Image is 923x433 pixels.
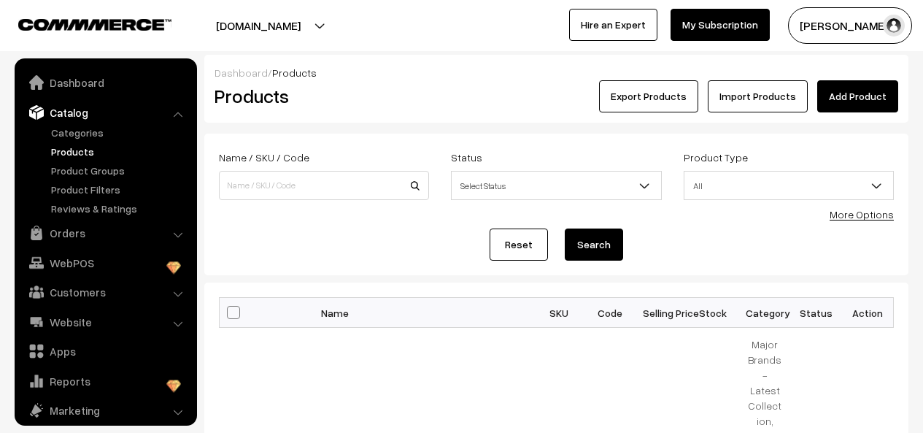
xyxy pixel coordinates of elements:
th: Name [314,298,533,328]
th: Category [739,298,791,328]
th: Stock [687,298,739,328]
a: Categories [47,125,192,140]
a: Add Product [817,80,898,112]
a: Apps [18,338,192,364]
a: Hire an Expert [569,9,657,41]
a: Product Filters [47,182,192,197]
img: user [883,15,905,37]
th: SKU [533,298,585,328]
input: Name / SKU / Code [219,171,429,200]
button: Search [565,229,623,261]
a: COMMMERCE [18,15,146,32]
span: All [684,171,894,200]
a: Reset [490,229,548,261]
a: WebPOS [18,250,192,276]
a: Website [18,309,192,335]
label: Name / SKU / Code [219,150,309,165]
th: Action [842,298,894,328]
span: Select Status [452,173,660,199]
button: [PERSON_NAME] [788,7,912,44]
span: Select Status [451,171,661,200]
img: COMMMERCE [18,19,171,30]
a: My Subscription [671,9,770,41]
span: All [684,173,893,199]
a: More Options [830,208,894,221]
a: Product Groups [47,163,192,178]
div: / [215,65,898,80]
a: Products [47,144,192,159]
button: [DOMAIN_NAME] [165,7,352,44]
a: Catalog [18,99,192,126]
label: Status [451,150,482,165]
span: Products [272,66,317,79]
label: Product Type [684,150,748,165]
th: Code [584,298,636,328]
a: Import Products [708,80,808,112]
button: Export Products [599,80,698,112]
h2: Products [215,85,428,107]
a: Customers [18,279,192,305]
th: Status [790,298,842,328]
a: Dashboard [215,66,268,79]
a: Orders [18,220,192,246]
a: Marketing [18,397,192,424]
a: Reviews & Ratings [47,201,192,216]
a: Reports [18,368,192,394]
a: Dashboard [18,69,192,96]
th: Selling Price [636,298,688,328]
